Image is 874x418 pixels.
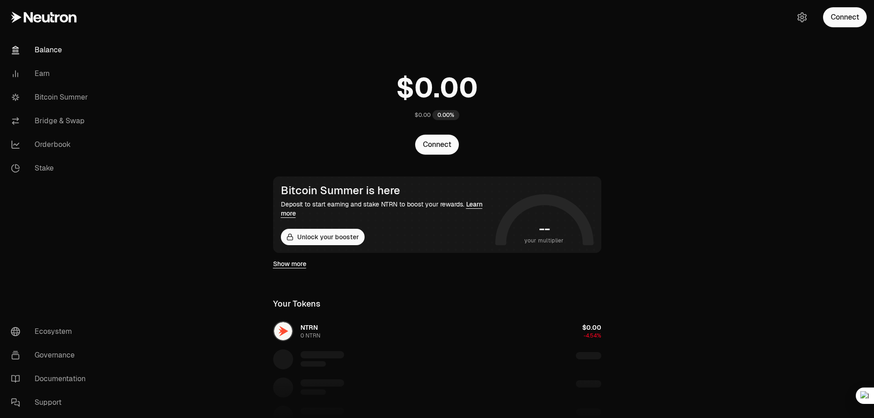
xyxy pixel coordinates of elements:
[4,133,98,156] a: Orderbook
[415,135,459,155] button: Connect
[4,156,98,180] a: Stake
[4,86,98,109] a: Bitcoin Summer
[432,110,459,120] div: 0.00%
[281,229,365,245] button: Unlock your booster
[4,320,98,343] a: Ecosystem
[4,343,98,367] a: Governance
[823,7,867,27] button: Connect
[524,236,564,245] span: your multiplier
[4,367,98,391] a: Documentation
[273,297,320,310] div: Your Tokens
[415,111,431,119] div: $0.00
[281,184,492,197] div: Bitcoin Summer is here
[273,259,306,268] a: Show more
[4,391,98,414] a: Support
[539,222,549,236] h1: --
[4,109,98,133] a: Bridge & Swap
[281,200,492,218] div: Deposit to start earning and stake NTRN to boost your rewards.
[4,38,98,62] a: Balance
[4,62,98,86] a: Earn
